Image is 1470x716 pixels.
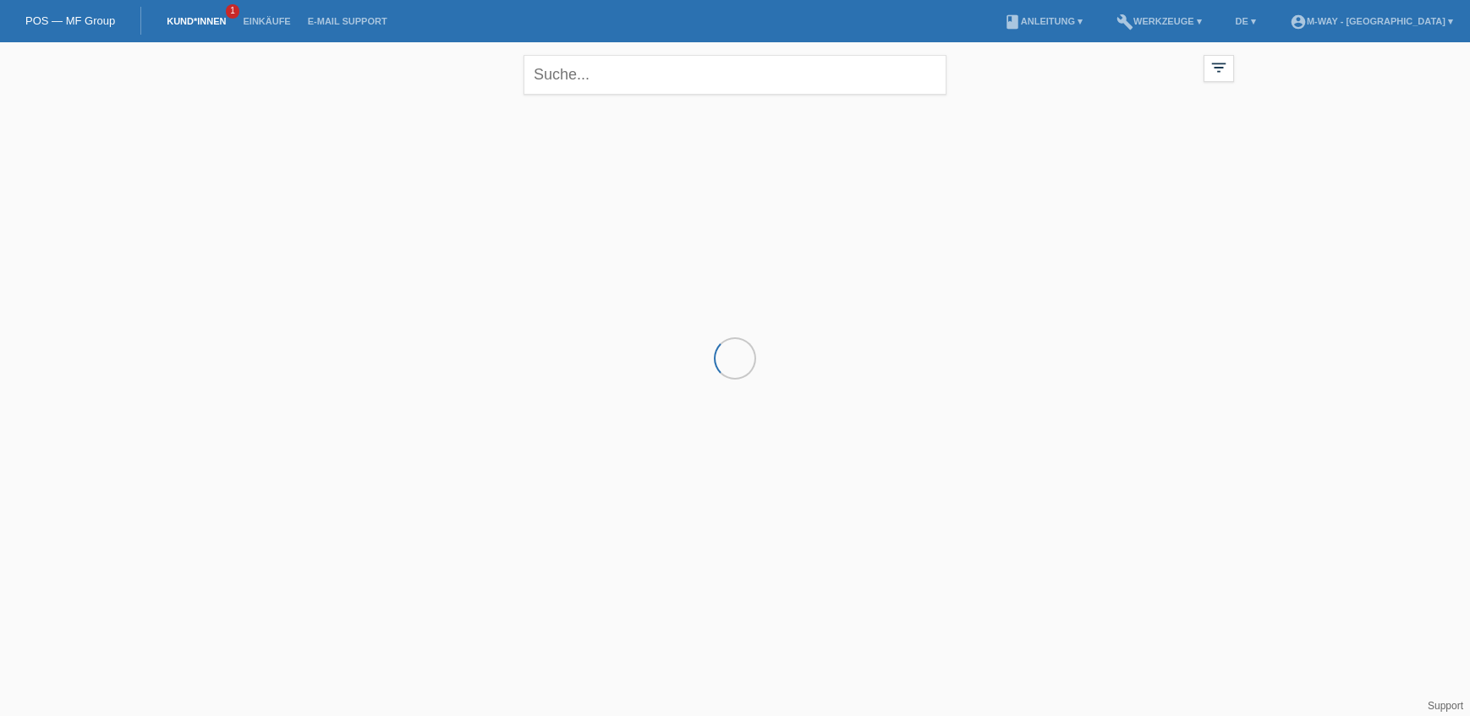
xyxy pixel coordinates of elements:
[158,16,234,26] a: Kund*innen
[1004,14,1021,30] i: book
[1209,58,1228,77] i: filter_list
[299,16,396,26] a: E-Mail Support
[1281,16,1462,26] a: account_circlem-way - [GEOGRAPHIC_DATA] ▾
[996,16,1091,26] a: bookAnleitung ▾
[1428,700,1463,712] a: Support
[524,55,946,95] input: Suche...
[1116,14,1133,30] i: build
[226,4,239,19] span: 1
[1108,16,1210,26] a: buildWerkzeuge ▾
[234,16,299,26] a: Einkäufe
[25,14,115,27] a: POS — MF Group
[1227,16,1264,26] a: DE ▾
[1290,14,1307,30] i: account_circle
